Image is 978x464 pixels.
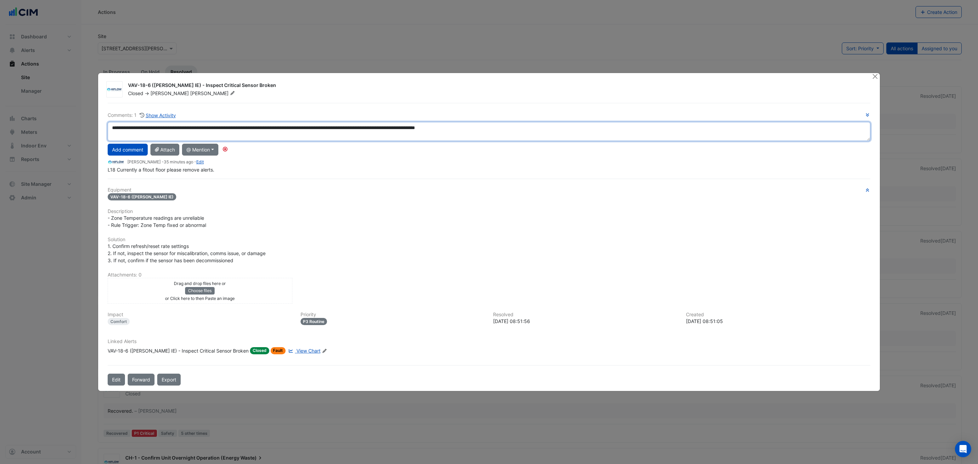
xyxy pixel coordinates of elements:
[250,347,269,354] span: Closed
[108,187,870,193] h6: Equipment
[165,296,235,301] small: or Click here to then Paste an image
[493,312,678,318] h6: Resolved
[174,281,226,286] small: Drag and drop files here or
[185,287,215,295] button: Choose files
[296,348,321,354] span: View Chart
[222,146,228,152] div: Tooltip anchor
[145,90,149,96] span: ->
[686,318,871,325] div: [DATE] 08:51:05
[128,82,864,90] div: VAV-18-6 ([PERSON_NAME] IE) - Inspect Critical Sensor Broken
[128,374,155,386] button: Forward
[686,312,871,318] h6: Created
[108,339,870,344] h6: Linked Alerts
[108,167,214,173] span: L18 Currently a fitout floor please remove alerts.
[108,193,176,200] span: VAV-18-6 ([PERSON_NAME] IE)
[108,209,870,214] h6: Description
[127,159,204,165] small: [PERSON_NAME] - -
[301,312,485,318] h6: Priority
[108,243,266,263] span: 1. Confirm refresh/reset rate settings 2. If not, inspect the sensor for miscalibration, comms is...
[190,90,236,97] span: [PERSON_NAME]
[108,374,125,386] button: Edit
[271,347,286,354] span: Fault
[108,318,130,325] div: Comfort
[139,111,176,119] button: Show Activity
[128,90,143,96] span: Closed
[493,318,678,325] div: [DATE] 08:51:56
[108,215,206,228] span: - Zone Temperature readings are unreliable - Rule Trigger: Zone Temp fixed or abnormal
[108,159,125,166] img: HiFlow
[196,159,204,164] a: Edit
[108,272,870,278] h6: Attachments: 0
[150,90,189,96] span: [PERSON_NAME]
[164,159,193,164] span: 2025-09-05 08:51:55
[108,111,176,119] div: Comments: 1
[301,318,327,325] div: P3 Routine
[182,144,218,156] button: @ Mention
[108,312,292,318] h6: Impact
[108,347,249,354] div: VAV-18-6 ([PERSON_NAME] IE) - Inspect Critical Sensor Broken
[107,86,122,93] img: HiFlow
[150,144,179,156] button: Attach
[871,73,879,80] button: Close
[108,237,870,243] h6: Solution
[157,374,181,386] a: Export
[108,144,148,156] button: Add comment
[287,347,320,354] a: View Chart
[955,441,971,457] div: Open Intercom Messenger
[322,349,327,354] fa-icon: Edit Linked Alerts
